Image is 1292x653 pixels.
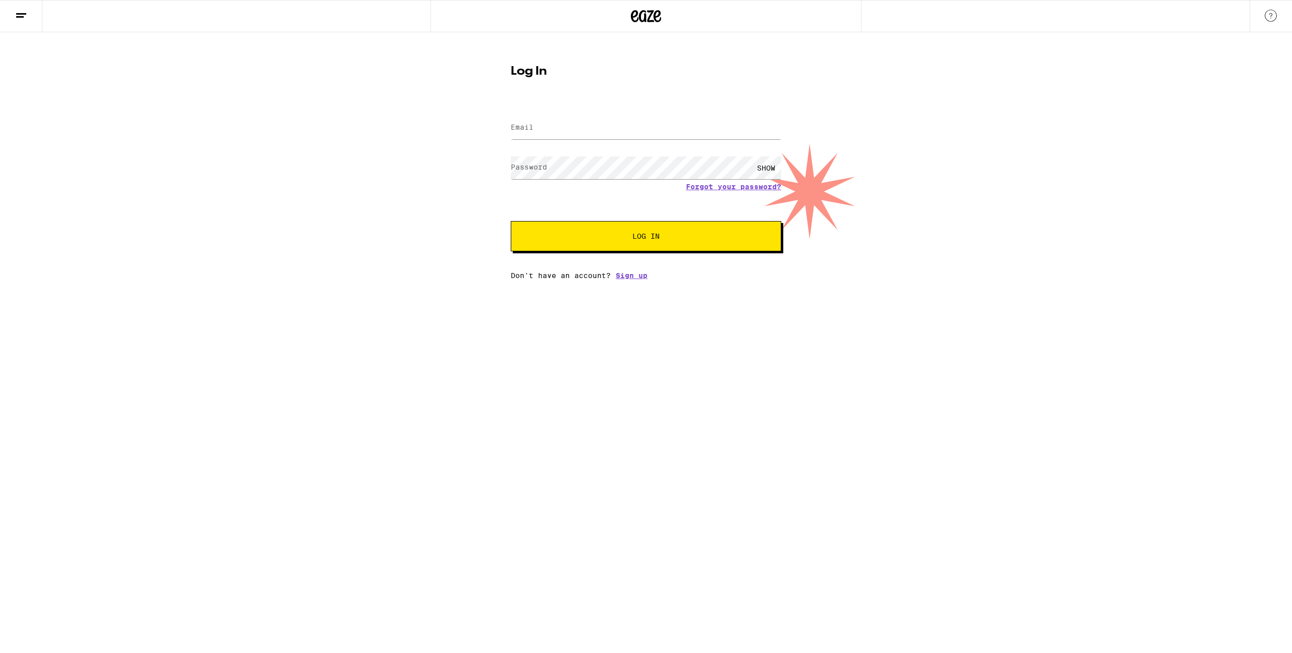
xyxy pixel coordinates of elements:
[686,183,781,191] a: Forgot your password?
[616,271,648,280] a: Sign up
[632,233,660,240] span: Log In
[511,221,781,251] button: Log In
[511,163,547,171] label: Password
[511,123,533,131] label: Email
[511,271,781,280] div: Don't have an account?
[511,66,781,78] h1: Log In
[751,156,781,179] div: SHOW
[511,117,781,139] input: Email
